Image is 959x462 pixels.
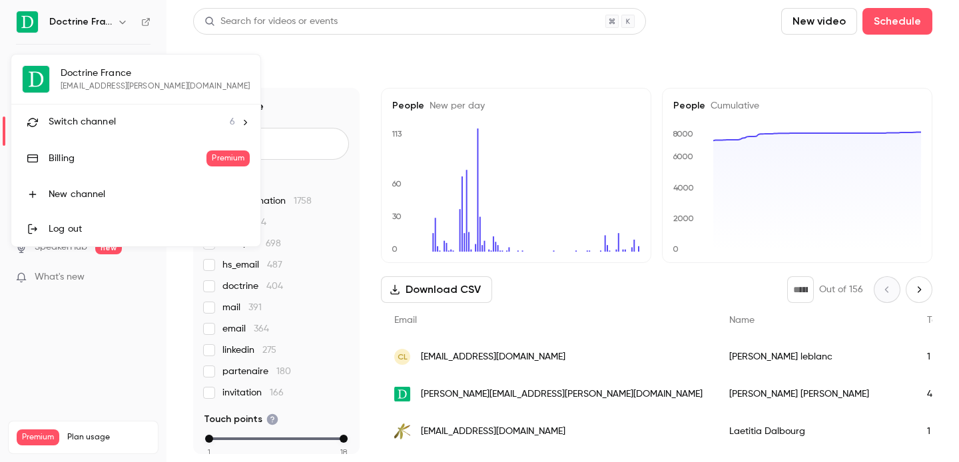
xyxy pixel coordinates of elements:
[49,222,250,236] div: Log out
[49,188,250,201] div: New channel
[49,152,206,165] div: Billing
[230,115,235,129] span: 6
[49,115,116,129] span: Switch channel
[206,150,250,166] span: Premium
